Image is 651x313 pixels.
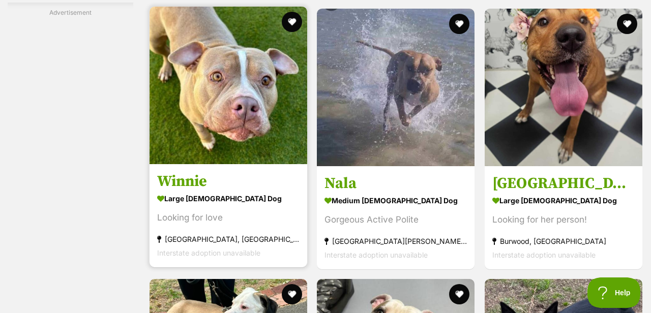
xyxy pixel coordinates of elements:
strong: [GEOGRAPHIC_DATA][PERSON_NAME][GEOGRAPHIC_DATA] [324,234,467,248]
div: Gorgeous Active Polite [324,213,467,227]
strong: large [DEMOGRAPHIC_DATA] Dog [492,193,635,208]
img: Verona - Shar-Pei x Mastiff Dog [485,9,642,166]
button: favourite [450,284,470,304]
img: Nala - American Bulldog [317,9,475,166]
button: favourite [450,14,470,34]
button: favourite [282,12,302,32]
div: Looking for her person! [492,213,635,227]
strong: large [DEMOGRAPHIC_DATA] Dog [157,191,300,206]
a: Nala medium [DEMOGRAPHIC_DATA] Dog Gorgeous Active Polite [GEOGRAPHIC_DATA][PERSON_NAME][GEOGRAPH... [317,166,475,269]
div: Looking for love [157,211,300,225]
a: [GEOGRAPHIC_DATA] large [DEMOGRAPHIC_DATA] Dog Looking for her person! Burwood, [GEOGRAPHIC_DATA]... [485,166,642,269]
h3: [GEOGRAPHIC_DATA] [492,174,635,193]
strong: Burwood, [GEOGRAPHIC_DATA] [492,234,635,248]
strong: medium [DEMOGRAPHIC_DATA] Dog [324,193,467,208]
h3: Nala [324,174,467,193]
iframe: Help Scout Beacon - Open [587,277,641,308]
span: Interstate adoption unavailable [157,248,260,257]
span: Interstate adoption unavailable [324,251,428,259]
img: Winnie - Staffy Dog [150,7,307,164]
h3: Winnie [157,172,300,191]
span: Interstate adoption unavailable [492,251,596,259]
button: favourite [282,284,302,304]
strong: [GEOGRAPHIC_DATA], [GEOGRAPHIC_DATA] [157,232,300,246]
a: Winnie large [DEMOGRAPHIC_DATA] Dog Looking for love [GEOGRAPHIC_DATA], [GEOGRAPHIC_DATA] Interst... [150,164,307,267]
button: favourite [617,14,637,34]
